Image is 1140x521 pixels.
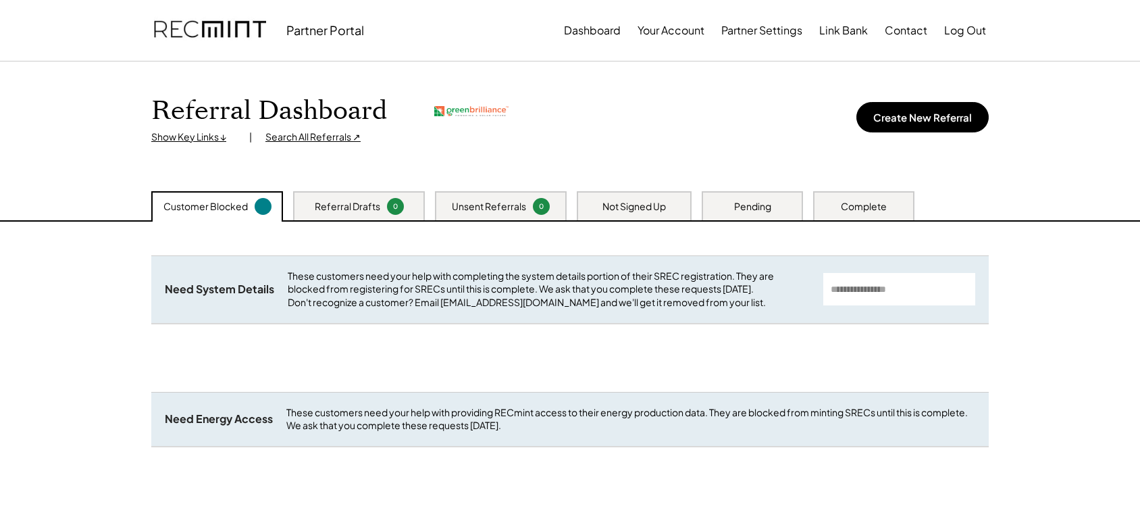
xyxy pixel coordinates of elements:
[734,200,771,214] div: Pending
[535,201,548,212] div: 0
[721,17,802,44] button: Partner Settings
[315,200,380,214] div: Referral Drafts
[288,270,810,309] div: These customers need your help with completing the system details portion of their SREC registrat...
[165,282,274,297] div: Need System Details
[841,200,887,214] div: Complete
[856,102,989,132] button: Create New Referral
[819,17,868,44] button: Link Bank
[165,412,273,426] div: Need Energy Access
[638,17,704,44] button: Your Account
[163,200,248,214] div: Customer Blocked
[389,201,402,212] div: 0
[434,106,509,116] img: greenbrilliance.png
[151,130,236,144] div: Show Key Links ↓
[286,406,975,432] div: These customers need your help with providing RECmint access to their energy production data. The...
[602,200,666,214] div: Not Signed Up
[286,22,364,38] div: Partner Portal
[265,130,361,144] div: Search All Referrals ↗
[151,95,387,127] h1: Referral Dashboard
[885,17,927,44] button: Contact
[564,17,621,44] button: Dashboard
[452,200,526,214] div: Unsent Referrals
[154,7,266,53] img: recmint-logotype%403x.png
[944,17,986,44] button: Log Out
[249,130,252,144] div: |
